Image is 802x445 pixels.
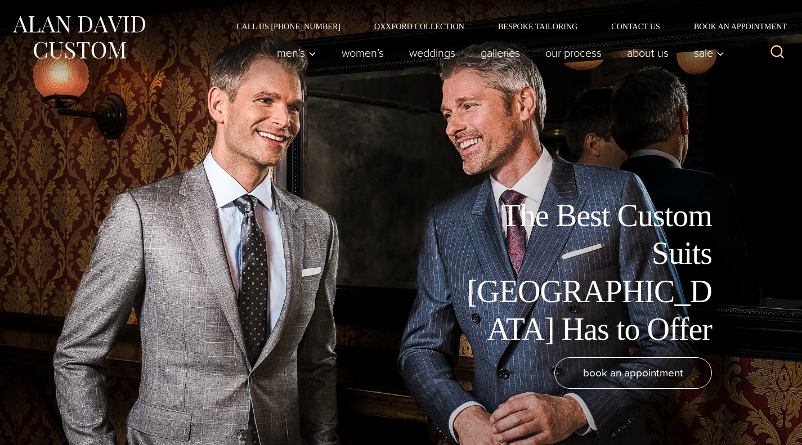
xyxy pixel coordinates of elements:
a: Book an Appointment [677,23,791,30]
h1: The Best Custom Suits [GEOGRAPHIC_DATA] Has to Offer [459,197,712,348]
img: Alan David Custom [11,12,146,62]
span: Men’s [277,47,316,59]
a: Contact Us [594,23,677,30]
button: View Search Form [764,39,791,66]
a: Galleries [468,42,533,64]
span: book an appointment [583,365,683,381]
a: Call Us [PHONE_NUMBER] [219,23,357,30]
a: About Us [615,42,682,64]
a: Oxxford Collection [357,23,481,30]
a: Women’s [329,42,397,64]
span: Sale [694,47,724,59]
a: Our Process [533,42,615,64]
a: book an appointment [554,357,712,389]
nav: Secondary Navigation [219,23,791,30]
nav: Primary Navigation [265,42,731,64]
a: Bespoke Tailoring [481,23,594,30]
a: weddings [397,42,468,64]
